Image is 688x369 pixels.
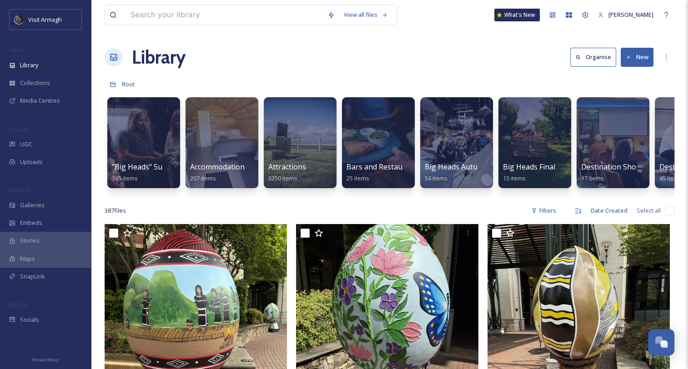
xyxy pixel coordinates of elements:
[20,254,35,263] span: Maps
[503,174,526,182] span: 13 items
[112,163,230,182] a: "Big Heads" Summer Content 2025365 items
[112,162,230,172] span: "Big Heads" Summer Content 2025
[32,354,59,364] a: Privacy Policy
[20,236,40,245] span: Stories
[608,10,653,19] span: [PERSON_NAME]
[15,15,24,24] img: THE-FIRST-PLACE-VISIT-ARMAGH.COM-BLACK.jpg
[347,174,369,182] span: 25 items
[32,357,59,363] span: Privacy Policy
[586,202,632,219] div: Date Created
[20,96,60,105] span: Media Centres
[648,329,674,355] button: Open Chat
[268,174,297,182] span: 3250 items
[593,6,658,24] a: [PERSON_NAME]
[347,163,421,182] a: Bars and Restaurants25 items
[190,163,245,182] a: Accommodation207 items
[9,301,27,308] span: SOCIALS
[503,163,580,182] a: Big Heads Final Videos13 items
[20,272,45,281] span: SnapLink
[9,47,25,54] span: MEDIA
[20,219,42,227] span: Embeds
[425,162,507,172] span: Big Heads Autumn 2025
[132,44,186,71] a: Library
[190,174,216,182] span: 207 items
[621,48,653,66] button: New
[20,140,32,149] span: UGC
[28,15,62,24] span: Visit Armagh
[20,61,38,70] span: Library
[268,163,306,182] a: Attractions3250 items
[190,162,245,172] span: Accommodation
[20,158,43,166] span: Uploads
[581,174,604,182] span: 17 items
[126,5,323,25] input: Search your library
[122,79,135,90] a: Root
[9,187,30,194] span: WIDGETS
[570,48,616,66] button: Organise
[20,315,39,324] span: Socials
[20,201,45,209] span: Galleries
[347,162,421,172] span: Bars and Restaurants
[527,202,561,219] div: Filters
[637,206,661,215] span: Select all
[494,9,540,21] a: What's New
[112,174,138,182] span: 365 items
[9,126,29,133] span: COLLECT
[268,162,306,172] span: Attractions
[105,206,126,215] span: 387 file s
[425,163,507,182] a: Big Heads Autumn 202554 items
[659,174,682,182] span: 45 items
[20,79,50,87] span: Collections
[425,174,447,182] span: 54 items
[503,162,580,172] span: Big Heads Final Videos
[122,80,135,88] span: Root
[339,6,392,24] a: View all files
